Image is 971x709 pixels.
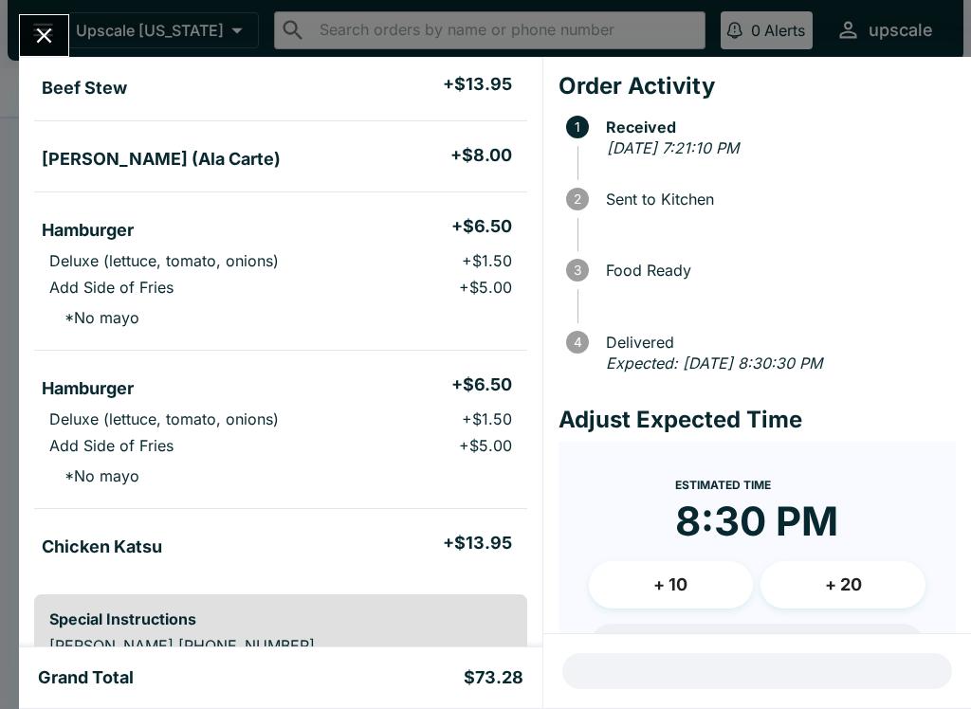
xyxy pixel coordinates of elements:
span: Estimated Time [675,478,771,492]
h5: Hamburger [42,377,134,400]
p: + $5.00 [459,278,512,297]
h5: + $8.00 [450,144,512,167]
h5: + $13.95 [443,73,512,96]
em: Expected: [DATE] 8:30:30 PM [606,354,822,373]
p: [PERSON_NAME] [PHONE_NUMBER] [49,636,512,655]
time: 8:30 PM [675,497,838,546]
button: + 10 [589,561,754,609]
button: + 20 [760,561,925,609]
text: 3 [574,263,581,278]
h5: + $6.50 [451,215,512,238]
p: Add Side of Fries [49,278,174,297]
p: Add Side of Fries [49,436,174,455]
span: Sent to Kitchen [596,191,956,208]
h5: + $6.50 [451,373,512,396]
span: Received [596,118,956,136]
h5: [PERSON_NAME] (Ala Carte) [42,148,281,171]
span: Delivered [596,334,956,351]
p: Deluxe (lettuce, tomato, onions) [49,251,279,270]
p: + $1.50 [462,251,512,270]
text: 1 [575,119,580,135]
h5: + $13.95 [443,532,512,554]
p: Deluxe (lettuce, tomato, onions) [49,409,279,428]
p: * No mayo [49,466,139,485]
button: Close [20,15,68,56]
span: Food Ready [596,262,956,279]
p: * No mayo [49,308,139,327]
text: 2 [574,191,581,207]
h5: Hamburger [42,219,134,242]
em: [DATE] 7:21:10 PM [607,138,739,157]
text: 4 [573,335,581,350]
p: + $5.00 [459,436,512,455]
h4: Adjust Expected Time [559,406,956,434]
h5: $73.28 [464,666,523,689]
h4: Order Activity [559,72,956,100]
h5: Beef Stew [42,77,127,100]
h5: Grand Total [38,666,134,689]
p: + $1.50 [462,409,512,428]
h5: Chicken Katsu [42,536,162,558]
h6: Special Instructions [49,609,512,628]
